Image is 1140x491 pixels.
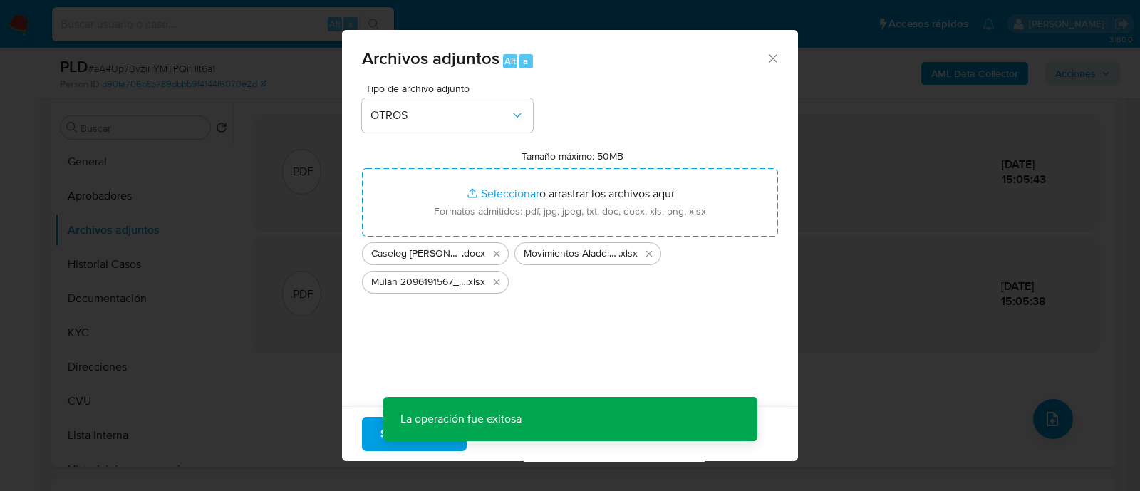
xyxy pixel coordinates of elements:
[370,108,510,123] span: OTROS
[524,247,618,261] span: Movimientos-Aladdin-[PERSON_NAME]
[366,83,537,93] span: Tipo de archivo adjunto
[362,98,533,133] button: OTROS
[618,247,638,261] span: .xlsx
[371,247,462,261] span: Caselog [PERSON_NAME]
[362,417,467,451] button: Subir archivo
[383,397,539,441] p: La operación fue exitosa
[522,150,623,162] label: Tamaño máximo: 50MB
[371,275,466,289] span: Mulan 2096191567_2025_08_18_20_40_12
[766,51,779,64] button: Cerrar
[462,247,485,261] span: .docx
[362,46,499,71] span: Archivos adjuntos
[380,418,448,450] span: Subir archivo
[491,418,537,450] span: Cancelar
[488,274,505,291] button: Eliminar Mulan 2096191567_2025_08_18_20_40_12.xlsx
[504,54,516,68] span: Alt
[488,245,505,262] button: Eliminar Caselog Alan Valentino Ram Rodriguez.docx
[641,245,658,262] button: Eliminar Movimientos-Aladdin-Alan Valentino Ram Rodriguez.xlsx
[362,237,778,294] ul: Archivos seleccionados
[523,54,528,68] span: a
[466,275,485,289] span: .xlsx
